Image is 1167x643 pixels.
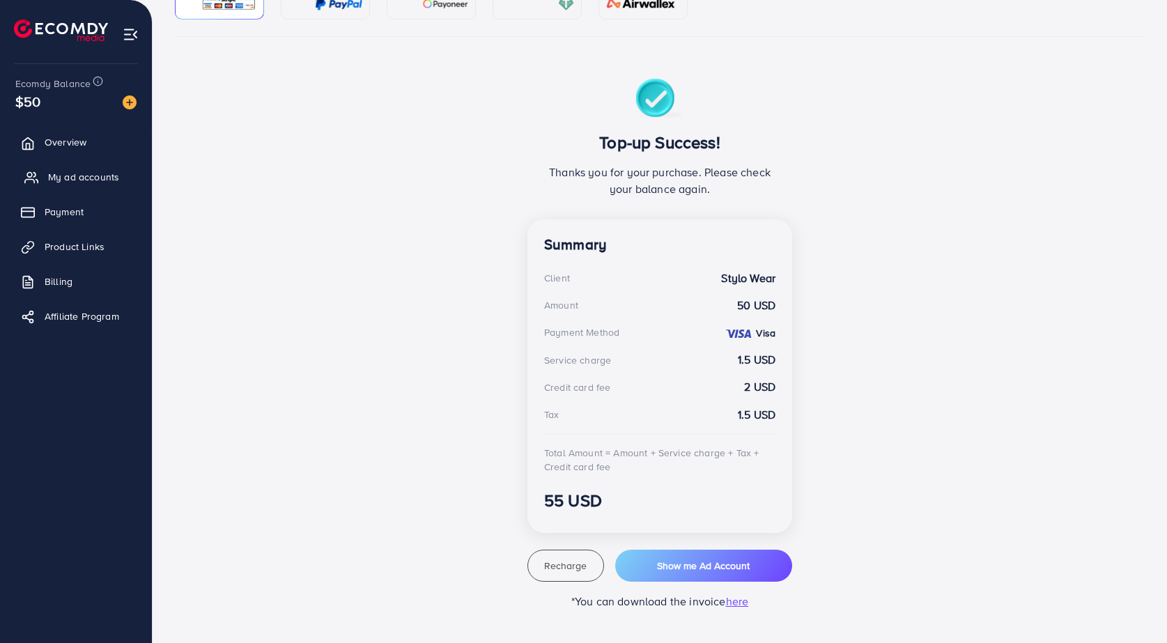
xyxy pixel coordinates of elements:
p: Thanks you for your purchase. Please check your balance again. [544,164,775,197]
span: Ecomdy Balance [15,77,91,91]
button: Show me Ad Account [615,550,792,582]
a: Product Links [10,233,141,261]
img: menu [123,26,139,42]
strong: 1.5 USD [738,407,775,423]
span: Affiliate Program [45,309,119,323]
span: My ad accounts [48,170,119,184]
strong: 50 USD [737,297,775,313]
a: Affiliate Program [10,302,141,330]
div: Client [544,271,570,285]
img: credit [725,328,752,339]
div: Service charge [544,353,611,367]
div: Credit card fee [544,380,610,394]
h4: Summary [544,236,775,254]
h3: 55 USD [544,490,775,511]
span: Billing [45,274,72,288]
span: Show me Ad Account [657,559,750,573]
span: Product Links [45,240,105,254]
button: Recharge [527,550,604,582]
img: success [635,79,685,121]
span: Recharge [544,559,587,573]
strong: 2 USD [744,379,775,395]
strong: Stylo Wear [721,270,775,286]
span: here [726,594,749,609]
a: My ad accounts [10,163,141,191]
iframe: Chat [1108,580,1157,633]
div: Tax [544,408,559,421]
a: Billing [10,268,141,295]
div: Payment Method [544,325,619,339]
div: Amount [544,298,578,312]
img: image [123,95,137,109]
a: Overview [10,128,141,156]
a: Payment [10,198,141,226]
p: *You can download the invoice [527,593,792,610]
div: Total Amount = Amount + Service charge + Tax + Credit card fee [544,446,775,474]
span: Overview [45,135,86,149]
span: $50 [13,88,43,115]
strong: 1.5 USD [738,352,775,368]
img: logo [14,20,108,41]
strong: Visa [756,326,775,340]
span: Payment [45,205,84,219]
h3: Top-up Success! [544,132,775,153]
